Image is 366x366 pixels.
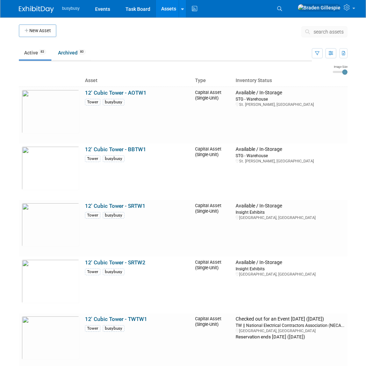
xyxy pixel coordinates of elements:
div: Reservation ends [DATE] ([DATE]) [236,334,344,340]
div: STG - Warehouse [236,96,344,102]
a: Active83 [19,46,51,59]
td: Capital Asset (Single-Unit) [192,200,233,257]
div: Available / In-Storage [236,90,344,96]
div: [GEOGRAPHIC_DATA], [GEOGRAPHIC_DATA] [236,215,344,220]
div: Tower [85,155,100,162]
a: 12' Cubic Tower - TWTW1 [85,316,147,322]
a: 12' Cubic Tower - AOTW1 [85,90,146,96]
div: busybusy [103,269,124,275]
div: Checked out for an Event [DATE] ([DATE]) [236,316,344,322]
span: busybusy [62,6,80,11]
div: St. [PERSON_NAME], [GEOGRAPHIC_DATA] [236,159,344,164]
th: Type [192,75,233,87]
th: Asset [82,75,192,87]
div: Available / In-Storage [236,146,344,153]
span: 80 [78,49,86,54]
div: STG - Warehouse [236,153,344,159]
div: Tower [85,99,100,105]
div: busybusy [103,325,124,332]
div: busybusy [103,212,124,219]
div: Insight Exhibits [236,209,344,215]
div: St. [PERSON_NAME], [GEOGRAPHIC_DATA] [236,102,344,107]
div: busybusy [103,155,124,162]
div: Available / In-Storage [236,259,344,266]
a: 12' Cubic Tower - BBTW1 [85,146,146,153]
span: 83 [38,49,46,54]
div: Tower [85,325,100,332]
button: search assets [301,26,347,37]
div: [GEOGRAPHIC_DATA], [GEOGRAPHIC_DATA] [236,272,344,277]
td: Capital Asset (Single-Unit) [192,257,233,313]
div: TW || National Electrical Contractors Association (NECA... [236,322,344,328]
div: Insight Exhibits [236,266,344,272]
span: search assets [314,29,344,35]
div: [GEOGRAPHIC_DATA], [GEOGRAPHIC_DATA] [236,328,344,334]
button: New Asset [19,24,56,37]
td: Capital Asset (Single-Unit) [192,87,233,144]
a: Archived80 [53,46,91,59]
div: Tower [85,269,100,275]
div: Image Size [333,65,347,69]
div: Available / In-Storage [236,203,344,209]
a: 12' Cubic Tower - SRTW1 [85,203,145,209]
div: Tower [85,212,100,219]
img: ExhibitDay [19,6,54,13]
a: 12' Cubic Tower - SRTW2 [85,259,145,266]
div: busybusy [103,99,124,105]
img: Braden Gillespie [297,4,341,12]
td: Capital Asset (Single-Unit) [192,144,233,200]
